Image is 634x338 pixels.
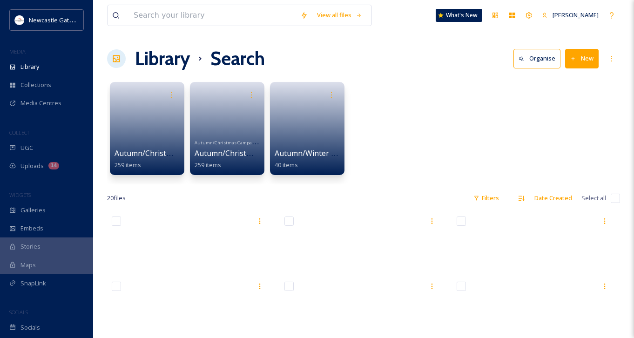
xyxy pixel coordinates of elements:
[9,309,28,316] span: SOCIALS
[275,161,298,169] span: 40 items
[553,11,599,19] span: [PERSON_NAME]
[513,49,560,68] button: Organise
[9,129,29,136] span: COLLECT
[29,15,115,24] span: Newcastle Gateshead Initiative
[195,140,264,146] span: Autumn/Christmas Campaign 25
[20,162,44,170] span: Uploads
[20,81,51,89] span: Collections
[135,45,190,73] a: Library
[312,6,367,24] a: View all files
[20,279,46,288] span: SnapLink
[20,261,36,270] span: Maps
[107,194,126,203] span: 20 file s
[20,62,39,71] span: Library
[115,161,141,169] span: 259 items
[20,242,40,251] span: Stories
[469,189,504,207] div: Filters
[9,48,26,55] span: MEDIA
[15,15,24,25] img: DqD9wEUd_400x400.jpg
[9,191,31,198] span: WIDGETS
[565,49,599,68] button: New
[20,99,61,108] span: Media Centres
[115,148,228,158] span: Autumn/Christmas Campaign 25
[537,6,603,24] a: [PERSON_NAME]
[195,161,221,169] span: 259 items
[20,143,33,152] span: UGC
[115,149,228,169] a: Autumn/Christmas Campaign 25259 items
[195,137,312,169] a: Autumn/Christmas Campaign 25Autumn/Christmas Campaigns 25259 items
[48,162,59,169] div: 14
[275,149,423,169] a: Autumn/Winter Partner Submissions 202540 items
[20,224,43,233] span: Embeds
[129,5,296,26] input: Search your library
[436,9,482,22] a: What's New
[275,148,423,158] span: Autumn/Winter Partner Submissions 2025
[20,323,40,332] span: Socials
[210,45,265,73] h1: Search
[530,189,577,207] div: Date Created
[195,148,312,158] span: Autumn/Christmas Campaigns 25
[581,194,606,203] span: Select all
[20,206,46,215] span: Galleries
